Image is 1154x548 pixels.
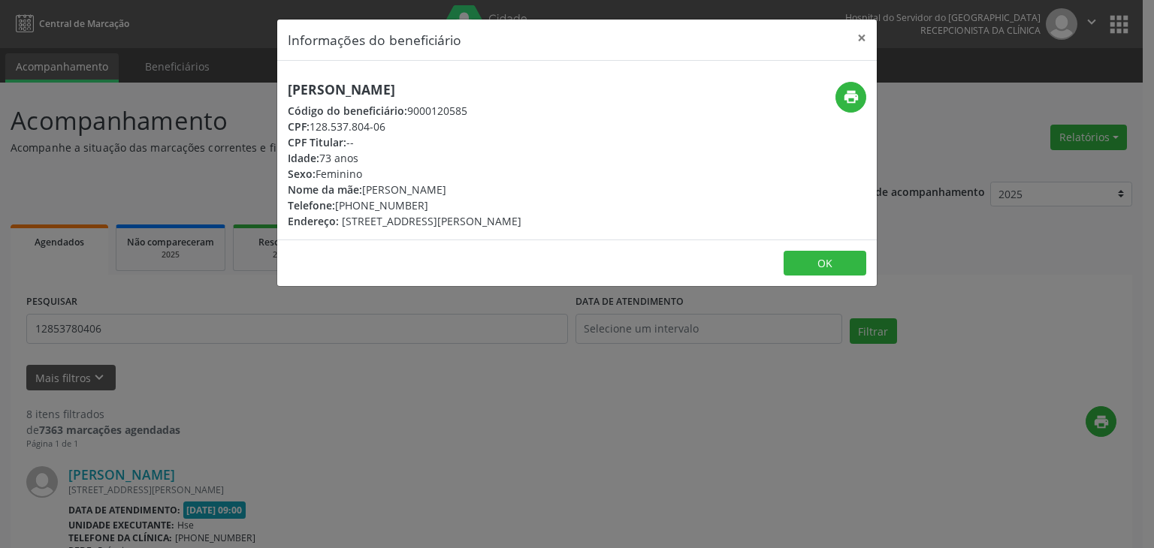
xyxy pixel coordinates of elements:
h5: [PERSON_NAME] [288,82,521,98]
span: [STREET_ADDRESS][PERSON_NAME] [342,214,521,228]
span: Sexo: [288,167,316,181]
div: [PHONE_NUMBER] [288,197,521,213]
span: Código do beneficiário: [288,104,407,118]
span: Idade: [288,151,319,165]
span: CPF Titular: [288,135,346,149]
button: OK [784,251,866,276]
button: Close [847,20,877,56]
div: -- [288,134,521,150]
span: Telefone: [288,198,335,212]
button: print [835,82,866,113]
div: 9000120585 [288,103,521,119]
i: print [843,89,859,105]
span: Endereço: [288,214,339,228]
div: Feminino [288,166,521,182]
span: CPF: [288,119,310,134]
h5: Informações do beneficiário [288,30,461,50]
div: 73 anos [288,150,521,166]
div: 128.537.804-06 [288,119,521,134]
div: [PERSON_NAME] [288,182,521,197]
span: Nome da mãe: [288,182,362,197]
